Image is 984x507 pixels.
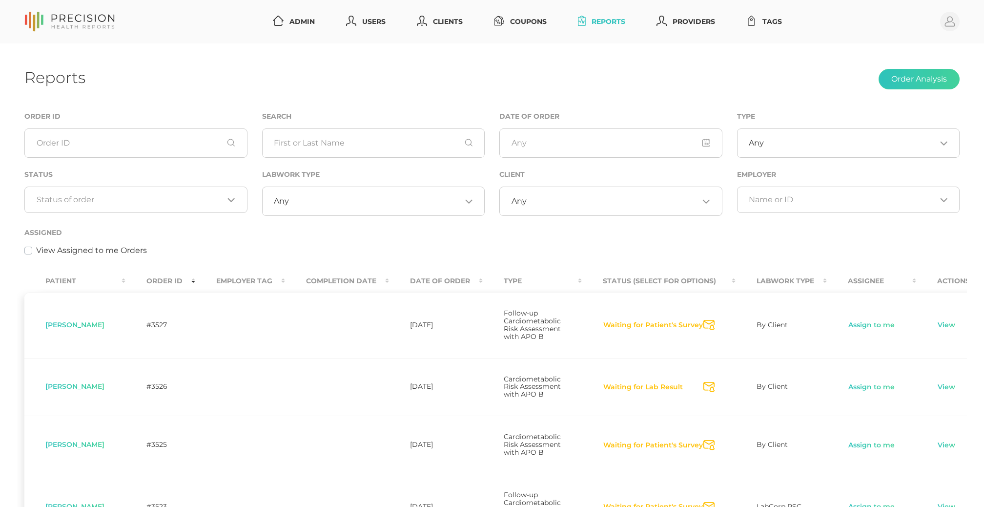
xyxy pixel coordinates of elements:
span: [PERSON_NAME] [45,382,104,391]
label: Client [499,170,525,179]
label: Date of Order [499,112,559,121]
th: Assignee : activate to sort column ascending [827,270,916,292]
th: Order ID : activate to sort column ascending [125,270,195,292]
span: By Client [757,440,788,449]
td: #3526 [125,358,195,416]
a: Clients [413,13,467,31]
a: Admin [269,13,319,31]
th: Employer Tag : activate to sort column ascending [195,270,285,292]
td: [DATE] [389,292,483,358]
th: Completion Date : activate to sort column ascending [285,270,389,292]
div: Search for option [737,128,960,158]
div: Search for option [499,187,722,216]
input: First or Last Name [262,128,485,158]
label: Employer [737,170,776,179]
label: Assigned [24,229,62,237]
td: #3527 [125,292,195,358]
input: Search for option [37,195,224,205]
a: Assign to me [848,320,895,330]
label: Search [262,112,291,121]
td: #3525 [125,416,195,474]
input: Search for option [749,195,936,205]
input: Search for option [764,138,936,148]
button: Order Analysis [879,69,960,89]
a: Users [342,13,389,31]
td: [DATE] [389,358,483,416]
span: [PERSON_NAME] [45,440,104,449]
div: Search for option [737,187,960,213]
label: View Assigned to me Orders [36,245,147,256]
a: Reports [574,13,629,31]
th: Type : activate to sort column ascending [483,270,582,292]
th: Date Of Order : activate to sort column ascending [389,270,483,292]
div: Search for option [24,187,247,213]
svg: Send Notification [703,440,715,450]
button: Waiting for Lab Result [603,382,683,392]
a: Assign to me [848,441,895,450]
div: Search for option [262,187,485,216]
a: View [937,382,956,392]
input: Search for option [289,196,461,206]
button: Waiting for Patient's Survey [603,441,703,450]
span: Cardiometabolic Risk Assessment with APO B [504,432,561,457]
th: Status (Select for Options) : activate to sort column ascending [582,270,736,292]
a: View [937,320,956,330]
span: Any [512,196,527,206]
a: View [937,441,956,450]
span: Any [749,138,764,148]
label: Status [24,170,53,179]
button: Waiting for Patient's Survey [603,320,703,330]
th: Labwork Type : activate to sort column ascending [736,270,827,292]
span: Any [274,196,289,206]
span: [PERSON_NAME] [45,320,104,329]
td: [DATE] [389,416,483,474]
a: Coupons [490,13,551,31]
input: Search for option [527,196,699,206]
svg: Send Notification [703,320,715,330]
input: Order ID [24,128,247,158]
a: Tags [742,13,786,31]
input: Any [499,128,722,158]
span: By Client [757,382,788,391]
label: Order ID [24,112,61,121]
span: By Client [757,320,788,329]
a: Assign to me [848,382,895,392]
span: Follow-up Cardiometabolic Risk Assessment with APO B [504,309,561,341]
span: Cardiometabolic Risk Assessment with APO B [504,375,561,399]
svg: Send Notification [703,382,715,392]
label: Type [737,112,755,121]
a: Providers [653,13,719,31]
label: Labwork Type [262,170,320,179]
h1: Reports [24,68,85,87]
th: Patient : activate to sort column ascending [24,270,125,292]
